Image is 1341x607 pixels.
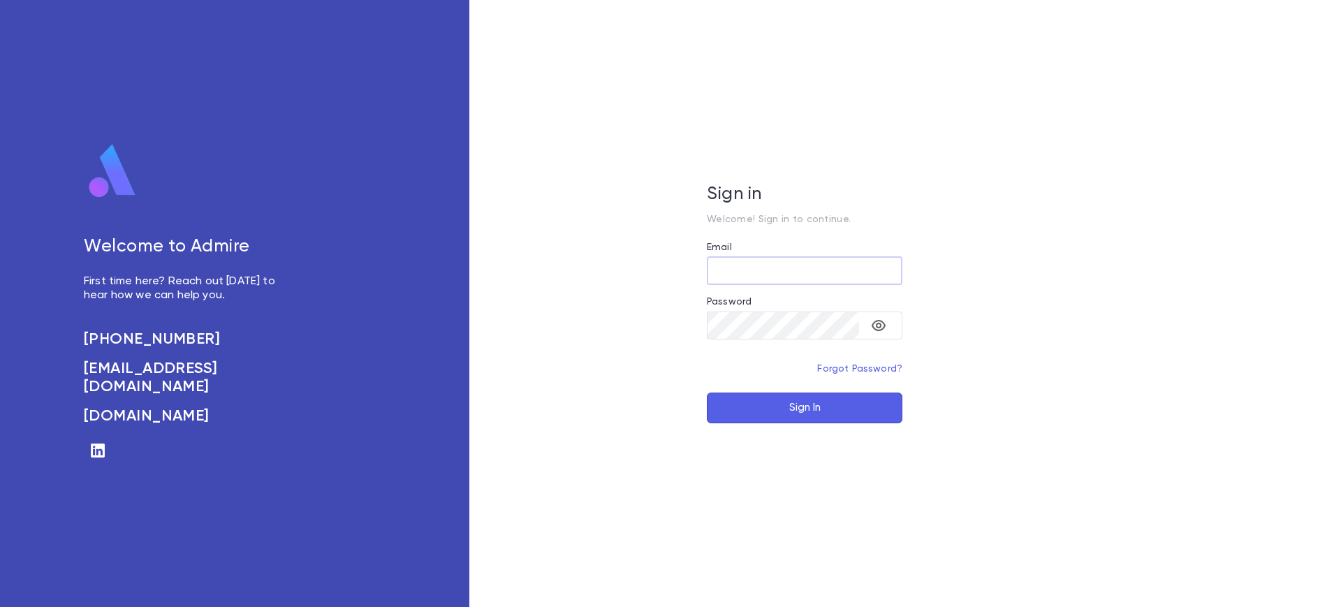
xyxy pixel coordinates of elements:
[84,237,291,258] h5: Welcome to Admire
[865,312,893,339] button: toggle password visibility
[84,407,291,425] a: [DOMAIN_NAME]
[84,330,291,349] a: [PHONE_NUMBER]
[84,360,291,396] a: [EMAIL_ADDRESS][DOMAIN_NAME]
[817,364,902,374] a: Forgot Password?
[707,242,732,253] label: Email
[707,393,902,423] button: Sign In
[707,214,902,225] p: Welcome! Sign in to continue.
[707,184,902,205] h5: Sign in
[84,275,291,302] p: First time here? Reach out [DATE] to hear how we can help you.
[707,296,752,307] label: Password
[84,143,141,199] img: logo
